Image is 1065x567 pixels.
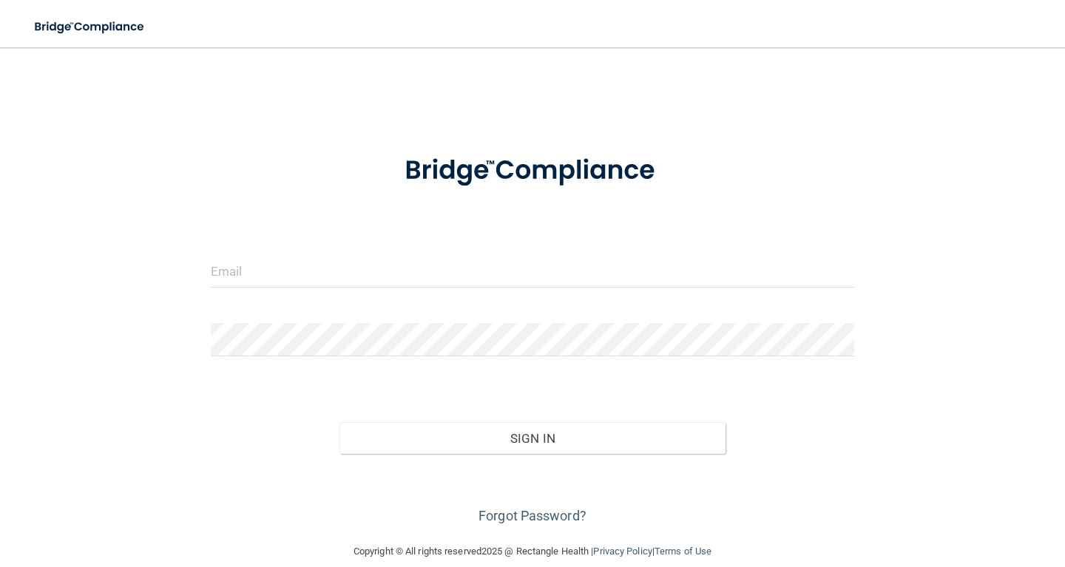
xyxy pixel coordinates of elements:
img: bridge_compliance_login_screen.278c3ca4.svg [22,12,158,42]
a: Terms of Use [655,546,711,557]
a: Privacy Policy [593,546,652,557]
input: Email [211,254,854,288]
img: bridge_compliance_login_screen.278c3ca4.svg [377,136,688,206]
button: Sign In [339,422,726,455]
a: Forgot Password? [479,508,586,523]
